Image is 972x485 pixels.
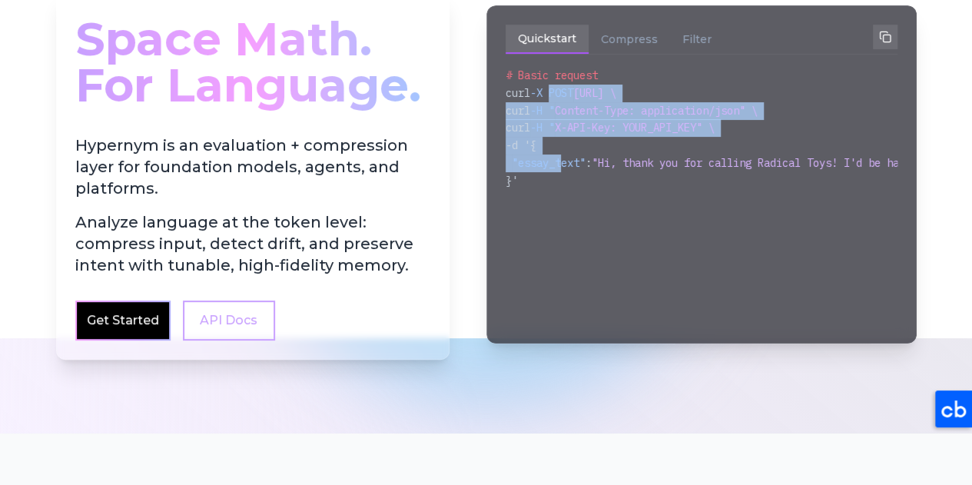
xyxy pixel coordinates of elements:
[873,25,897,49] button: Copy to clipboard
[555,121,715,135] span: X-API-Key: YOUR_API_KEY" \
[506,121,530,135] span: curl
[586,156,592,170] span: :
[183,301,275,340] a: API Docs
[506,104,530,118] span: curl
[75,135,430,276] h2: Hypernym is an evaluation + compression layer for foundation models, agents, and platforms.
[75,8,430,116] div: Space Math. For Language.
[512,156,586,170] span: "essay_text"
[506,86,530,100] span: curl
[530,121,555,135] span: -H "
[506,174,518,188] span: }'
[530,104,555,118] span: -H "
[506,25,589,54] button: Quickstart
[506,138,536,152] span: -d '{
[670,25,724,54] button: Filter
[506,68,598,82] span: # Basic request
[87,311,159,330] a: Get Started
[75,211,430,276] span: Analyze language at the token level: compress input, detect drift, and preserve intent with tunab...
[573,86,616,100] span: [URL] \
[555,104,758,118] span: Content-Type: application/json" \
[589,25,670,54] button: Compress
[530,86,573,100] span: -X POST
